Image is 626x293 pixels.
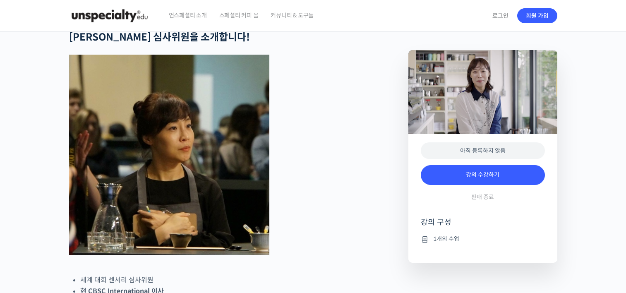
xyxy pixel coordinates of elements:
h4: 강의 구성 [421,217,545,234]
a: 강의 수강하기 [421,165,545,185]
li: 1개의 수업 [421,234,545,244]
div: 아직 등록하지 않음 [421,142,545,159]
li: 세계 대회 센서리 심사위원 [80,274,365,286]
span: 판매 종료 [471,193,494,201]
h2: [PERSON_NAME] 심사위원을 소개합니다! [69,31,365,43]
